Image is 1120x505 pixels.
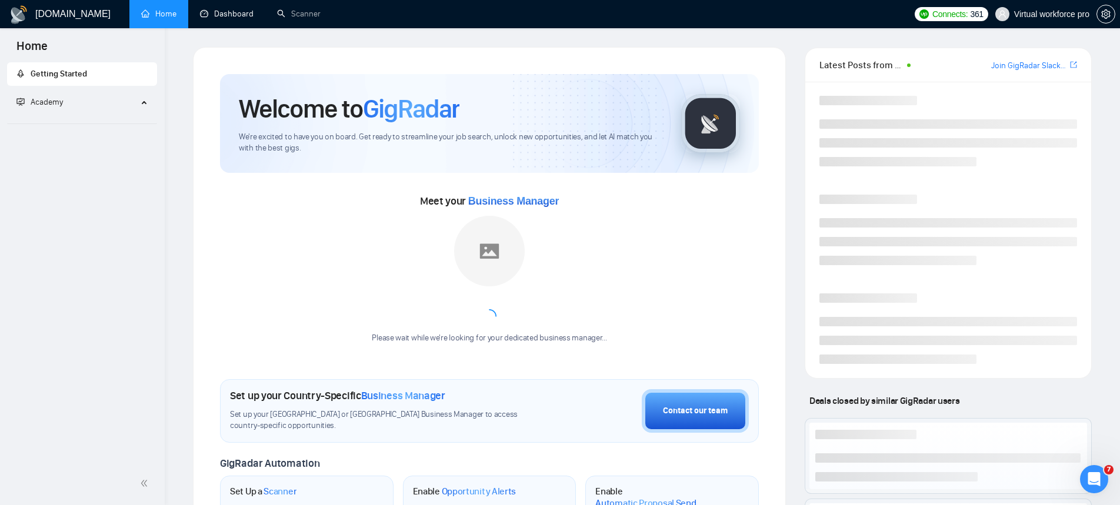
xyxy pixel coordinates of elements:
img: upwork-logo.png [919,9,929,19]
a: searchScanner [277,9,321,19]
span: Business Manager [361,389,445,402]
h1: Welcome to [239,93,459,125]
img: gigradar-logo.png [681,94,740,153]
img: placeholder.png [454,216,525,286]
span: Connects: [932,8,968,21]
span: Latest Posts from the GigRadar Community [819,58,904,72]
span: GigRadar Automation [220,457,319,470]
a: export [1070,59,1077,71]
iframe: Intercom live chat [1080,465,1108,493]
button: setting [1096,5,1115,24]
h1: Set Up a [230,486,296,497]
a: homeHome [141,9,176,19]
h1: Enable [413,486,516,497]
span: Deals closed by similar GigRadar users [805,390,964,411]
span: We're excited to have you on board. Get ready to streamline your job search, unlock new opportuni... [239,132,662,154]
li: Academy Homepage [7,119,157,126]
a: dashboardDashboard [200,9,254,19]
a: Join GigRadar Slack Community [991,59,1068,72]
img: logo [9,5,28,24]
button: Contact our team [642,389,749,433]
span: loading [482,309,497,324]
span: Set up your [GEOGRAPHIC_DATA] or [GEOGRAPHIC_DATA] Business Manager to access country-specific op... [230,409,541,432]
a: setting [1096,9,1115,19]
span: Academy [16,97,63,107]
span: Academy [31,97,63,107]
span: Business Manager [468,195,559,207]
span: Opportunity Alerts [442,486,516,497]
span: fund-projection-screen [16,98,25,106]
span: setting [1097,9,1115,19]
span: Getting Started [31,69,87,79]
span: GigRadar [363,93,459,125]
span: rocket [16,69,25,78]
span: double-left [140,477,152,489]
span: 361 [970,8,983,21]
span: Home [7,38,57,62]
span: Meet your [420,195,559,208]
h1: Set up your Country-Specific [230,389,445,402]
div: Please wait while we're looking for your dedicated business manager... [365,333,614,344]
li: Getting Started [7,62,157,86]
span: Scanner [264,486,296,497]
span: user [998,10,1006,18]
div: Contact our team [663,404,728,417]
span: 7 [1104,465,1114,474]
span: export [1070,60,1077,69]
